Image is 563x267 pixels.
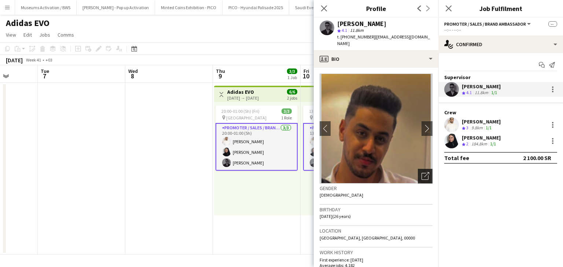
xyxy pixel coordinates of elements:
[349,27,365,33] span: 11.8km
[462,83,501,90] div: [PERSON_NAME]
[548,21,557,27] span: --
[490,141,496,147] app-skills-label: 1/1
[15,0,77,15] button: Museums Activation / BWS
[3,30,19,40] a: View
[337,21,386,27] div: [PERSON_NAME]
[438,36,563,53] div: Confirmed
[491,90,497,95] app-skills-label: 1/1
[58,31,74,38] span: Comms
[320,214,351,219] span: [DATE] (26 years)
[128,68,138,74] span: Wed
[287,89,297,94] span: 6/6
[303,123,385,171] app-card-role: Promoter / Sales / Brand Ambassador3/313:00-00:00 (11h)[PERSON_NAME][PERSON_NAME][PERSON_NAME]
[486,125,492,130] app-skills-label: 1/1
[127,72,138,80] span: 8
[6,56,23,64] div: [DATE]
[462,134,501,141] div: [PERSON_NAME]
[287,68,297,74] span: 3/3
[444,21,526,27] span: Promoter / Sales / Brand Ambassador
[40,72,49,80] span: 7
[23,31,32,38] span: Edit
[45,57,52,63] div: +03
[289,0,344,15] button: Saudi Event Show 2025
[320,227,433,234] h3: Location
[309,108,351,114] span: 13:00-00:00 (11h) (Sat)
[6,18,49,29] h1: Adidas EVO
[470,141,489,147] div: 184.8km
[320,192,363,198] span: [DEMOGRAPHIC_DATA]
[24,57,43,63] span: Week 41
[320,235,415,241] span: [GEOGRAPHIC_DATA], [GEOGRAPHIC_DATA], 00000
[215,72,225,80] span: 9
[462,118,501,125] div: [PERSON_NAME]
[21,30,35,40] a: Edit
[281,108,292,114] span: 3/3
[444,154,469,162] div: Total fee
[6,31,16,38] span: View
[418,169,433,183] div: Open photos pop-in
[39,31,50,38] span: Jobs
[221,108,260,114] span: 20:00-01:00 (5h) (Fri)
[303,105,385,171] app-job-card: 13:00-00:00 (11h) (Sat)3/3 [GEOGRAPHIC_DATA]1 RolePromoter / Sales / Brand Ambassador3/313:00-00:...
[466,90,472,95] span: 4.1
[77,0,155,15] button: [PERSON_NAME] - Pop up Activation
[337,34,375,40] span: t. [PHONE_NUMBER]
[320,74,433,183] img: Crew avatar or photo
[226,115,266,120] span: [GEOGRAPHIC_DATA]
[337,34,430,46] span: | [EMAIL_ADDRESS][DOMAIN_NAME]
[444,21,532,27] button: Promoter / Sales / Brand Ambassador
[303,68,309,74] span: Fri
[216,105,298,171] app-job-card: 20:00-01:00 (5h) (Fri)3/3 [GEOGRAPHIC_DATA]1 RolePromoter / Sales / Brand Ambassador3/320:00-01:0...
[438,4,563,13] h3: Job Fulfilment
[342,27,347,33] span: 4.1
[438,74,563,81] div: Supervisor
[320,249,433,256] h3: Work history
[473,90,490,96] div: 11.8km
[287,75,297,80] div: 1 Job
[36,30,53,40] a: Jobs
[320,206,433,213] h3: Birthday
[216,123,298,171] app-card-role: Promoter / Sales / Brand Ambassador3/320:00-01:00 (5h)[PERSON_NAME][PERSON_NAME][PERSON_NAME]
[302,72,309,80] span: 10
[314,4,438,13] h3: Profile
[41,68,49,74] span: Tue
[155,0,222,15] button: Minted Coins Exhibition - PICO
[287,94,297,101] div: 2 jobs
[222,0,289,15] button: PICO - Hyundai Palisade 2025
[216,68,225,74] span: Thu
[320,257,433,263] p: First experience: [DATE]
[55,30,77,40] a: Comms
[227,95,259,101] div: [DATE] → [DATE]
[523,154,551,162] div: 2 100.00 SR
[227,89,259,95] h3: Adidas EVO
[314,50,438,68] div: Bio
[466,125,468,130] span: 3
[320,185,433,192] h3: Gender
[466,141,468,147] span: 2
[281,115,292,120] span: 1 Role
[444,27,557,33] div: --:-- - --:--
[438,109,563,116] div: Crew
[470,125,484,131] div: 9.8km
